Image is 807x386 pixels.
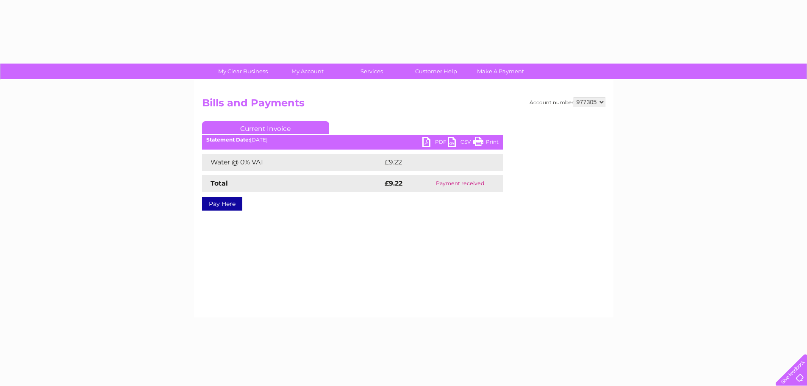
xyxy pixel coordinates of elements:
[385,179,402,187] strong: £9.22
[466,64,535,79] a: Make A Payment
[202,97,605,113] h2: Bills and Payments
[473,137,499,149] a: Print
[418,175,502,192] td: Payment received
[202,121,329,134] a: Current Invoice
[272,64,342,79] a: My Account
[202,137,503,143] div: [DATE]
[448,137,473,149] a: CSV
[422,137,448,149] a: PDF
[211,179,228,187] strong: Total
[206,136,250,143] b: Statement Date:
[337,64,407,79] a: Services
[202,154,383,171] td: Water @ 0% VAT
[202,197,242,211] a: Pay Here
[208,64,278,79] a: My Clear Business
[383,154,483,171] td: £9.22
[401,64,471,79] a: Customer Help
[530,97,605,107] div: Account number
